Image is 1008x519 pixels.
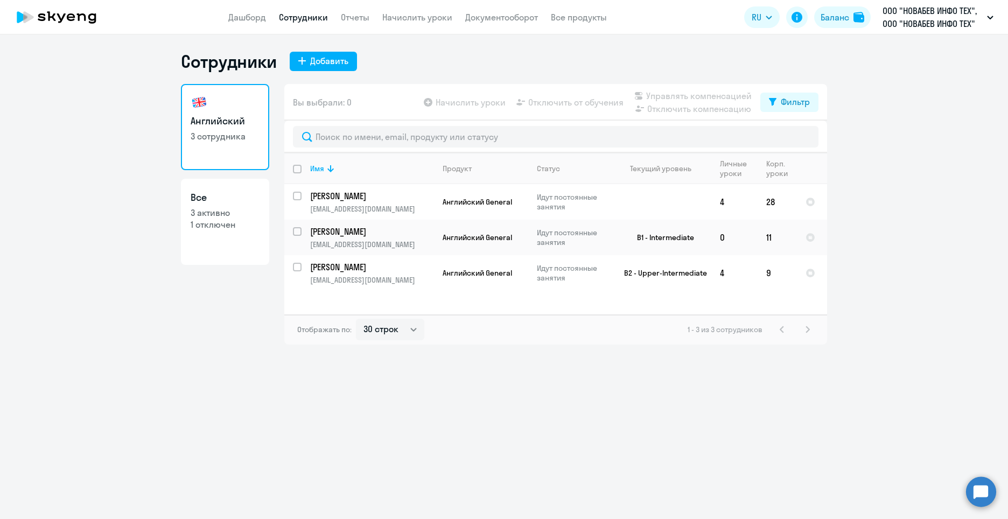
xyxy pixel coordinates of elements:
td: 11 [758,220,797,255]
div: Текущий уровень [620,164,711,173]
div: Статус [537,164,611,173]
p: 3 сотрудника [191,130,260,142]
a: [PERSON_NAME] [310,226,433,237]
div: Продукт [443,164,472,173]
img: balance [853,12,864,23]
span: Английский General [443,197,512,207]
div: Продукт [443,164,528,173]
td: 0 [711,220,758,255]
div: Личные уроки [720,159,750,178]
td: B1 - Intermediate [611,220,711,255]
a: [PERSON_NAME] [310,190,433,202]
a: [PERSON_NAME] [310,261,433,273]
input: Поиск по имени, email, продукту или статусу [293,126,818,148]
div: Имя [310,164,324,173]
p: [EMAIL_ADDRESS][DOMAIN_NAME] [310,275,433,285]
button: Балансbalance [814,6,871,28]
h3: Английский [191,114,260,128]
button: ООО "НОВАБЕВ ИНФО ТЕХ", ООО "НОВАБЕВ ИНФО ТЕХ" [877,4,999,30]
td: 4 [711,184,758,220]
h3: Все [191,191,260,205]
a: Отчеты [341,12,369,23]
p: ООО "НОВАБЕВ ИНФО ТЕХ", ООО "НОВАБЕВ ИНФО ТЕХ" [883,4,983,30]
span: Вы выбрали: 0 [293,96,352,109]
a: Сотрудники [279,12,328,23]
p: Идут постоянные занятия [537,263,611,283]
p: [PERSON_NAME] [310,190,432,202]
span: Отображать по: [297,325,352,334]
a: Дашборд [228,12,266,23]
p: [EMAIL_ADDRESS][DOMAIN_NAME] [310,240,433,249]
p: 3 активно [191,207,260,219]
div: Имя [310,164,433,173]
a: Документооборот [465,12,538,23]
div: Личные уроки [720,159,757,178]
a: Начислить уроки [382,12,452,23]
img: english [191,94,208,111]
p: [PERSON_NAME] [310,261,432,273]
button: RU [744,6,780,28]
button: Добавить [290,52,357,71]
p: [PERSON_NAME] [310,226,432,237]
span: 1 - 3 из 3 сотрудников [688,325,762,334]
div: Корп. уроки [766,159,789,178]
p: [EMAIL_ADDRESS][DOMAIN_NAME] [310,204,433,214]
span: Английский General [443,268,512,278]
span: RU [752,11,761,24]
p: Идут постоянные занятия [537,192,611,212]
td: 9 [758,255,797,291]
a: Английский3 сотрудника [181,84,269,170]
span: Английский General [443,233,512,242]
td: 28 [758,184,797,220]
a: Все продукты [551,12,607,23]
td: 4 [711,255,758,291]
div: Текущий уровень [630,164,691,173]
div: Добавить [310,54,348,67]
button: Фильтр [760,93,818,112]
p: 1 отключен [191,219,260,230]
p: Идут постоянные занятия [537,228,611,247]
a: Все3 активно1 отключен [181,179,269,265]
div: Баланс [821,11,849,24]
div: Фильтр [781,95,810,108]
div: Статус [537,164,560,173]
h1: Сотрудники [181,51,277,72]
td: B2 - Upper-Intermediate [611,255,711,291]
div: Корп. уроки [766,159,796,178]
